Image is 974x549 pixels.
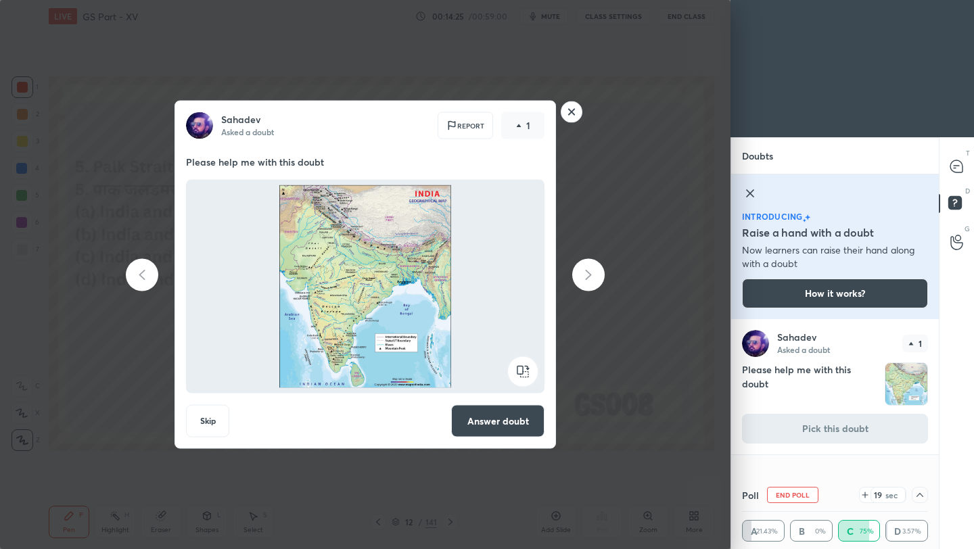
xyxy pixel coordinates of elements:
[767,487,818,503] button: End Poll
[742,224,874,241] h5: Raise a hand with a doubt
[965,224,970,234] p: G
[742,279,928,308] button: How it works?
[777,332,816,343] p: Sahadev
[186,156,544,169] p: Please help me with this doubt
[966,148,970,158] p: T
[202,185,528,388] img: 1759722847POQ40H.jpg
[438,112,493,139] div: Report
[742,362,879,406] h4: Please help me with this doubt
[451,405,544,437] button: Answer doubt
[526,119,530,133] p: 1
[965,186,970,196] p: D
[805,214,810,220] img: large-star.026637fe.svg
[731,319,939,479] div: grid
[883,490,900,500] div: sec
[742,330,769,357] img: af539adc6f0e46d0af8ae00467c5369b.png
[885,363,927,405] img: 1759722847POQ40H.jpg
[221,126,274,137] p: Asked a doubt
[742,488,759,502] h4: Poll
[731,138,784,174] p: Doubts
[919,339,922,348] p: 1
[186,112,213,139] img: af539adc6f0e46d0af8ae00467c5369b.png
[742,243,928,270] p: Now learners can raise their hand along with a doubt
[742,212,803,220] p: introducing
[777,344,830,355] p: Asked a doubt
[221,114,260,125] p: Sahadev
[803,218,806,222] img: small-star.76a44327.svg
[186,405,229,437] button: Skip
[873,490,883,500] div: 19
